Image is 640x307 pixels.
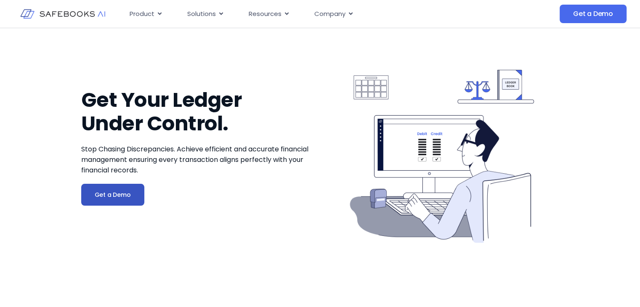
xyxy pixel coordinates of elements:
span: Company [314,9,345,19]
a: Get a Demo [81,184,144,206]
span: Resources [249,9,281,19]
span: Stop Chasing Discrepancies. Achieve efficient and accurate financial management ensuring every tr... [81,144,308,175]
nav: Menu [123,6,487,22]
span: Get a Demo [95,191,131,199]
span: Product [130,9,154,19]
span: Solutions [187,9,216,19]
div: Menu Toggle [123,6,487,22]
img: Ledger Integrity 1 [341,57,542,258]
a: Get a Demo [560,5,627,23]
h1: Get Your Ledger Under Control. [81,88,316,135]
span: Get a Demo [573,10,613,18]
